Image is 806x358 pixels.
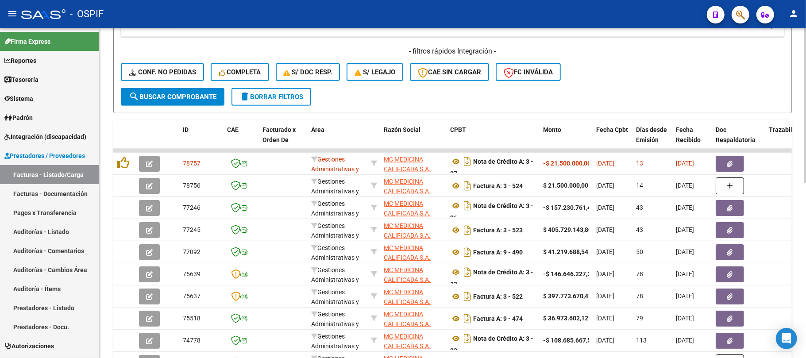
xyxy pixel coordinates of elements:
span: Razón Social [384,126,420,133]
span: Facturado x Orden De [262,126,296,143]
strong: $ 21.500.000,00 [543,182,588,189]
strong: Nota de Crédito A: 3 - 36 [450,202,533,221]
div: 30712582800 [384,199,443,217]
datatable-header-cell: Días desde Emisión [632,120,672,159]
div: 30712582800 [384,221,443,239]
button: Conf. no pedidas [121,63,204,81]
div: 30712582800 [384,243,443,262]
span: [DATE] [676,315,694,322]
span: Gestiones Administrativas y Otros [311,244,359,272]
span: 14 [636,182,643,189]
strong: Factura A: 9 - 490 [473,249,523,256]
strong: -$ 157.230.761,48 [543,204,594,211]
i: Descargar documento [462,289,473,304]
span: [DATE] [676,248,694,255]
strong: $ 36.973.602,12 [543,315,588,322]
span: 78 [636,270,643,277]
button: Buscar Comprobante [121,88,224,106]
span: MC MEDICINA CALIFICADA S.A. [384,244,431,262]
span: Prestadores / Proveedores [4,151,85,161]
span: [DATE] [676,204,694,211]
span: Días desde Emisión [636,126,667,143]
span: ID [183,126,189,133]
datatable-header-cell: Monto [540,120,593,159]
span: 78757 [183,160,201,167]
span: Conf. no pedidas [129,68,196,76]
span: Fecha Recibido [676,126,701,143]
span: 79 [636,315,643,322]
span: Fecha Cpbt [596,126,628,133]
strong: Factura A: 9 - 474 [473,315,523,322]
span: S/ Doc Resp. [284,68,332,76]
span: MC MEDICINA CALIFICADA S.A. [384,311,431,328]
span: Padrón [4,113,33,123]
span: Gestiones Administrativas y Otros [311,200,359,227]
span: [DATE] [596,315,614,322]
span: Gestiones Administrativas y Otros [311,156,359,183]
div: Open Intercom Messenger [776,328,797,349]
span: Gestiones Administrativas y Otros [311,311,359,338]
i: Descargar documento [462,312,473,326]
datatable-header-cell: Facturado x Orden De [259,120,308,159]
span: 78 [636,293,643,300]
span: Tesorería [4,75,39,85]
span: MC MEDICINA CALIFICADA S.A. [384,200,431,217]
span: 43 [636,204,643,211]
span: 77246 [183,204,201,211]
datatable-header-cell: CAE [224,120,259,159]
span: [DATE] [596,182,614,189]
i: Descargar documento [462,265,473,279]
div: 30712582800 [384,177,443,195]
span: [DATE] [596,204,614,211]
span: MC MEDICINA CALIFICADA S.A. [384,222,431,239]
span: Autorizaciones [4,341,54,351]
span: CAE [227,126,239,133]
div: 30712582800 [384,154,443,173]
strong: $ 41.219.688,54 [543,248,588,255]
span: Gestiones Administrativas y Otros [311,222,359,250]
span: S/ legajo [355,68,395,76]
div: 30712582800 [384,331,443,350]
span: [DATE] [676,226,694,233]
datatable-header-cell: CPBT [447,120,540,159]
span: Completa [219,68,261,76]
span: [DATE] [596,226,614,233]
mat-icon: person [788,8,799,19]
span: Reportes [4,56,36,65]
span: 77245 [183,226,201,233]
mat-icon: menu [7,8,18,19]
mat-icon: delete [239,91,250,102]
mat-icon: search [129,91,139,102]
span: FC Inválida [504,68,553,76]
span: MC MEDICINA CALIFICADA S.A. [384,156,431,173]
span: [DATE] [596,270,614,277]
span: CPBT [450,126,466,133]
strong: $ 397.773.670,42 [543,293,592,300]
span: MC MEDICINA CALIFICADA S.A. [384,266,431,284]
span: 75639 [183,270,201,277]
span: Gestiones Administrativas y Otros [311,178,359,205]
span: 75518 [183,315,201,322]
span: Gestiones Administrativas y Otros [311,289,359,316]
span: Trazabilidad [769,126,805,133]
div: 30712582800 [384,309,443,328]
span: Area [311,126,324,133]
i: Descargar documento [462,245,473,259]
span: MC MEDICINA CALIFICADA S.A. [384,333,431,350]
datatable-header-cell: ID [179,120,224,159]
div: 30712582800 [384,265,443,284]
span: 74778 [183,337,201,344]
span: [DATE] [676,182,694,189]
strong: Factura A: 3 - 522 [473,293,523,300]
strong: Nota de Crédito A: 3 - 33 [450,269,533,288]
span: [DATE] [596,337,614,344]
span: 13 [636,160,643,167]
h4: - filtros rápidos Integración - [121,46,784,56]
datatable-header-cell: Doc Respaldatoria [712,120,765,159]
span: 113 [636,337,647,344]
datatable-header-cell: Fecha Recibido [672,120,712,159]
span: MC MEDICINA CALIFICADA S.A. [384,289,431,306]
span: [DATE] [596,293,614,300]
span: [DATE] [676,160,694,167]
span: [DATE] [676,270,694,277]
